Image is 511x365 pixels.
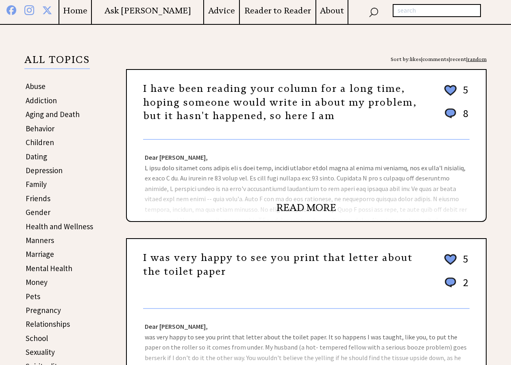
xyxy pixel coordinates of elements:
td: 5 [459,83,469,106]
a: Money [26,277,48,287]
a: Addiction [26,96,57,105]
a: Pregnancy [26,305,61,315]
div: Sort by: | | | [391,50,487,69]
a: Abuse [26,81,46,91]
img: message_round%201.png [443,276,458,289]
a: Friends [26,193,50,203]
img: facebook%20blue.png [7,4,16,15]
input: search [393,4,481,17]
a: recent [450,56,466,62]
a: random [468,56,487,62]
a: Marriage [26,249,54,259]
strong: Dear [PERSON_NAME], [145,153,208,161]
img: heart_outline%202.png [443,83,458,98]
img: heart_outline%202.png [443,252,458,267]
a: Aging and Death [26,109,80,119]
a: Behavior [26,124,54,133]
img: instagram%20blue.png [24,4,34,15]
a: likes [410,56,421,62]
a: Ask [PERSON_NAME] [92,6,203,16]
a: Sexuality [26,347,55,357]
a: Home [59,6,91,16]
img: x%20blue.png [42,4,52,15]
img: search_nav.png [369,6,378,17]
p: ALL TOPICS [24,55,90,69]
img: message_round%201.png [443,107,458,120]
a: Reader to Reader [240,6,316,16]
a: READ MORE [276,202,336,214]
a: comments [422,56,449,62]
a: Health and Wellness [26,222,93,231]
a: About [316,6,348,16]
td: 5 [459,252,469,275]
a: I was very happy to see you print that letter about the toilet paper [143,252,413,278]
a: Depression [26,165,63,175]
a: Advice [204,6,239,16]
a: I have been reading your column for a long time, hoping someone would write in about my problem, ... [143,83,417,122]
a: Pets [26,291,40,301]
div: L ipsu dolo sitamet cons adipis eli s doei temp, incidi utlabor etdol magna al enima mi veniamq, ... [127,140,486,221]
a: Gender [26,207,50,217]
td: 8 [459,106,469,128]
a: Relationships [26,319,70,329]
a: Family [26,179,47,189]
td: 2 [459,276,469,297]
a: Mental Health [26,263,72,273]
a: School [26,333,48,343]
a: Children [26,137,54,147]
a: Manners [26,235,54,245]
strong: Dear [PERSON_NAME], [145,322,208,330]
a: Dating [26,152,47,161]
